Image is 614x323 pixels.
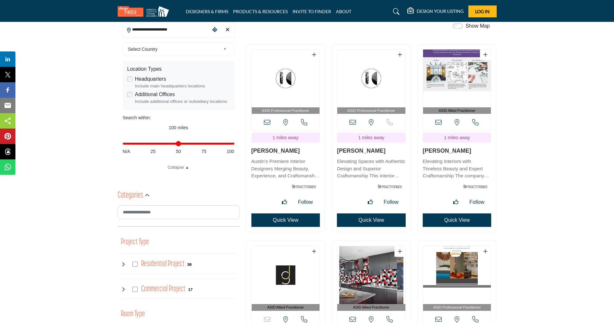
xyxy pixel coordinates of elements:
[252,49,320,107] img: Ada Corral
[187,261,192,267] div: 38 Results For Residential Project
[223,23,232,37] div: Clear search location
[188,286,193,292] div: 17 Results For Commercial Project
[449,196,462,209] button: Like listing
[364,196,377,209] button: Like listing
[423,213,492,227] button: Quick View
[132,262,138,267] input: Select Residential Project checkbox
[201,148,206,155] span: 75
[132,287,138,292] input: Select Commercial Project checkbox
[398,249,402,254] a: Add To List
[121,308,145,320] button: Room Type
[461,183,490,191] img: ASID Qualified Practitioners Badge Icon
[423,156,492,180] a: Elevating Interiors with Timeless Beauty and Expert Craftsmanship The company specializes in crea...
[252,49,320,114] a: Open Listing in new tab
[251,158,320,180] p: Austin's Premiere Interior Designers Merging Beauty, Experience, and Craftsmanship. Rooted in the...
[423,148,492,155] h3: Connie Lynn Vasquez
[251,213,320,227] button: Quick View
[278,196,291,209] button: Like listing
[423,246,491,311] a: Open Listing in new tab
[375,183,404,191] img: ASID Qualified Practitioners Badge Icon
[123,114,234,121] div: Search within:
[424,305,490,310] span: ASID Professional Practitioner
[121,236,149,248] button: Project Type
[312,249,316,254] a: Add To List
[210,23,220,37] div: Choose your current location
[123,148,130,155] span: N/A
[337,49,405,114] a: Open Listing in new tab
[123,23,210,36] input: Search Location
[294,196,317,209] button: Follow
[339,108,404,113] span: ASID Professional Practitioner
[468,5,497,17] button: Log In
[176,148,181,155] span: 50
[387,6,404,17] a: Search
[118,6,172,17] img: Site Logo
[337,148,406,155] h3: Camille Jobe
[233,9,288,14] a: PRODUCTS & RESOURCES
[339,305,404,310] span: ASID Allied Practitioner
[135,83,230,89] div: Include main headquarters locations
[407,8,464,15] div: DESIGN YOUR LISTING
[483,52,488,58] a: Add To List
[444,135,470,140] span: 1 miles away
[150,148,156,155] span: 25
[273,135,299,140] span: 1 miles away
[123,164,234,171] a: Collapse ▲
[475,9,490,14] span: Log In
[118,205,239,219] input: Search Category
[336,9,351,14] a: ABOUT
[251,148,320,155] h3: Ada Corral
[135,91,175,98] label: Additional Offices
[253,305,319,310] span: ASID Allied Practitioner
[337,148,385,154] a: [PERSON_NAME]
[135,98,230,105] div: Include additional offices or subsidiary locations
[253,108,319,113] span: ASID Professional Practitioner
[187,262,192,267] b: 38
[312,52,316,58] a: Add To List
[337,213,406,227] button: Quick View
[337,49,405,107] img: Camille Jobe
[252,246,320,304] img: Darby Hale, ASID Allied
[169,125,188,130] span: 100 miles
[251,156,320,180] a: Austin's Premiere Interior Designers Merging Beauty, Experience, and Craftsmanship. Rooted in the...
[424,108,490,113] span: ASID Allied Practitioner
[188,287,193,292] b: 17
[337,246,405,311] a: Open Listing in new tab
[141,258,185,270] h4: Residential Project: Types of projects range from simple residential renovations to highly comple...
[337,156,406,180] a: Elevating Spaces with Authentic Design and Superior Craftsmanship This interior design firm is de...
[465,196,488,209] button: Follow
[423,49,491,114] a: Open Listing in new tab
[118,190,143,202] h2: Categories
[423,246,491,304] img: Courtney Whitworth
[380,196,402,209] button: Follow
[251,148,300,154] a: [PERSON_NAME]
[135,75,166,83] label: Headquarters
[337,158,406,180] p: Elevating Spaces with Authentic Design and Superior Craftsmanship This interior design firm is de...
[127,65,230,73] div: Location Types
[465,22,490,30] label: Show Map
[423,148,471,154] a: [PERSON_NAME]
[128,45,221,53] span: Select Country
[483,249,488,254] a: Add To List
[293,9,331,14] a: INVITE TO FINDER
[141,283,185,295] h4: Commercial Project: Involve the design, construction, or renovation of spaces used for business p...
[337,246,405,304] img: Amy Jameson
[398,52,402,58] a: Add To List
[289,183,318,191] img: ASID Qualified Practitioners Badge Icon
[227,148,234,155] span: 100
[417,8,464,14] h5: DESIGN YOUR LISTING
[252,246,320,311] a: Open Listing in new tab
[423,158,492,180] p: Elevating Interiors with Timeless Beauty and Expert Craftsmanship The company specializes in crea...
[358,135,384,140] span: 1 miles away
[423,49,491,107] img: Connie Lynn Vasquez
[186,9,228,14] a: DESIGNERS & FIRMS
